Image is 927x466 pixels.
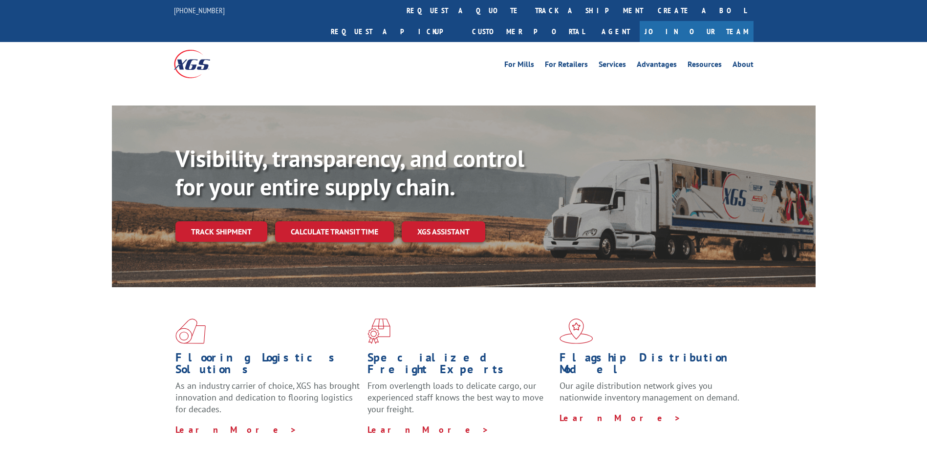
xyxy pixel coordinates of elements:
span: Our agile distribution network gives you nationwide inventory management on demand. [560,380,739,403]
a: Advantages [637,61,677,71]
img: xgs-icon-focused-on-flooring-red [367,318,390,344]
span: As an industry carrier of choice, XGS has brought innovation and dedication to flooring logistics... [175,380,360,415]
a: Learn More > [175,424,297,435]
a: Learn More > [367,424,489,435]
a: XGS ASSISTANT [402,221,485,242]
img: xgs-icon-flagship-distribution-model-red [560,318,593,344]
a: Track shipment [175,221,267,242]
a: Join Our Team [640,21,754,42]
a: For Retailers [545,61,588,71]
a: Services [599,61,626,71]
a: Agent [592,21,640,42]
a: [PHONE_NUMBER] [174,5,225,15]
a: Resources [688,61,722,71]
a: For Mills [504,61,534,71]
a: About [733,61,754,71]
a: Customer Portal [465,21,592,42]
a: Request a pickup [323,21,465,42]
a: Calculate transit time [275,221,394,242]
b: Visibility, transparency, and control for your entire supply chain. [175,143,524,202]
h1: Flagship Distribution Model [560,352,744,380]
a: Learn More > [560,412,681,424]
h1: Flooring Logistics Solutions [175,352,360,380]
p: From overlength loads to delicate cargo, our experienced staff knows the best way to move your fr... [367,380,552,424]
h1: Specialized Freight Experts [367,352,552,380]
img: xgs-icon-total-supply-chain-intelligence-red [175,318,206,344]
